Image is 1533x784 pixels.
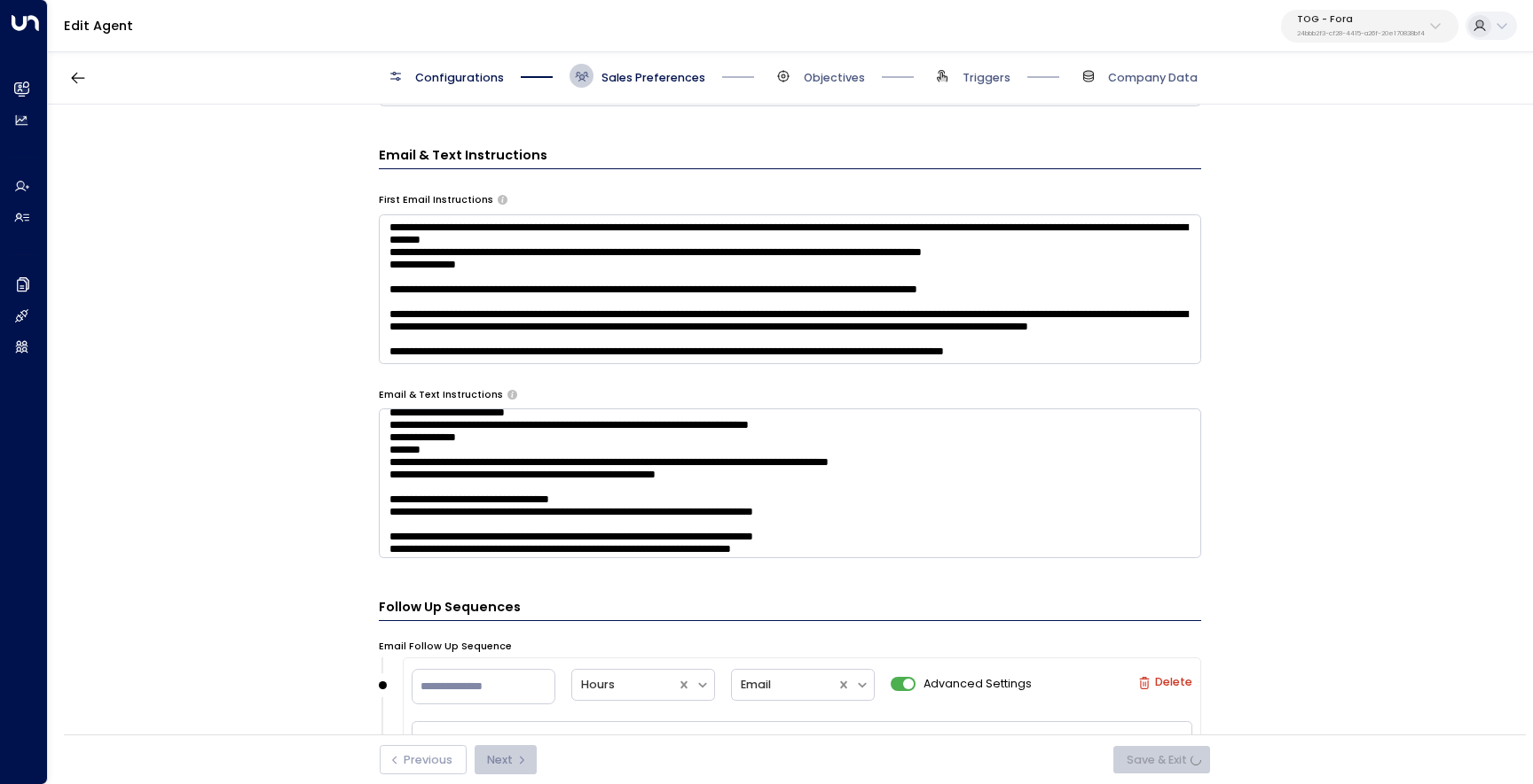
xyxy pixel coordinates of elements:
button: Specify instructions for the agent's first email only, such as introductory content, special offe... [498,195,507,205]
a: Edit Agent [64,17,133,35]
h3: Email & Text Instructions [379,146,1201,169]
span: Company Data [1108,70,1198,86]
button: TOG - Fora24bbb2f3-cf28-4415-a26f-20e170838bf4 [1281,10,1458,43]
span: Objectives [804,70,865,86]
label: Delete [1138,676,1192,688]
p: 24bbb2f3-cf28-4415-a26f-20e170838bf4 [1297,30,1425,37]
span: Sales Preferences [601,70,705,86]
label: Email & Text Instructions [379,388,503,402]
p: TOG - Fora [1297,14,1425,25]
span: Configurations [415,70,504,86]
span: Triggers [963,70,1010,86]
span: Advanced Settings [924,676,1032,693]
label: Email Follow Up Sequence [379,640,512,654]
h3: Follow Up Sequences [379,598,1201,621]
label: First Email Instructions [379,193,493,207]
button: Provide any specific instructions you want the agent to follow only when responding to leads via ... [507,390,517,400]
